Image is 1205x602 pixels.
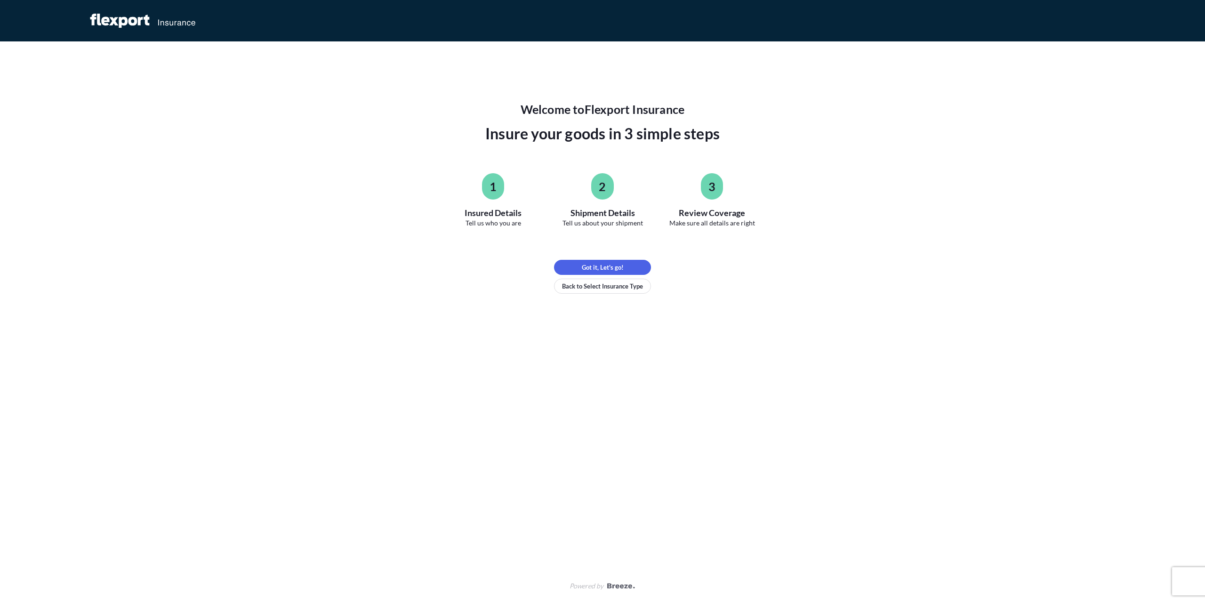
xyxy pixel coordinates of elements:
p: Got it, Let's go! [582,263,624,272]
span: 3 [708,179,715,194]
span: Tell us who you are [466,218,521,228]
p: Back to Select Insurance Type [562,281,643,291]
span: Review Coverage [679,207,745,218]
span: Insured Details [465,207,522,218]
span: Tell us about your shipment [562,218,643,228]
span: Welcome to Flexport Insurance [521,102,685,117]
span: Powered by [570,581,603,591]
span: Insure your goods in 3 simple steps [485,122,720,145]
span: 2 [599,179,606,194]
button: Got it, Let's go! [554,260,651,275]
span: Shipment Details [570,207,635,218]
span: Make sure all details are right [669,218,755,228]
span: 1 [490,179,497,194]
button: Back to Select Insurance Type [554,279,651,294]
